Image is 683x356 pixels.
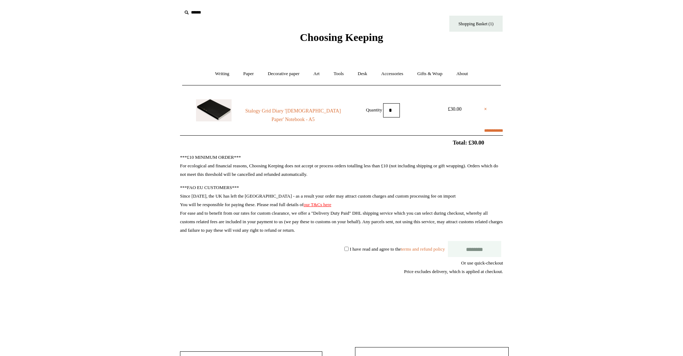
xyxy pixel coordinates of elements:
a: Art [307,64,326,83]
div: Price excludes delivery, which is applied at checkout. [180,267,503,276]
p: ***£10 MINIMUM ORDER*** For ecological and financial reasons, Choosing Keeping does not accept or... [180,153,503,179]
a: terms and refund policy [401,246,445,251]
a: Writing [209,64,236,83]
a: About [450,64,475,83]
a: × [484,105,487,114]
a: Decorative paper [261,64,306,83]
a: Choosing Keeping [300,37,383,42]
h2: Total: £30.00 [164,139,519,146]
div: £30.00 [439,105,471,114]
a: Tools [327,64,350,83]
a: Desk [351,64,374,83]
p: ***FAO EU CUSTOMERS*** Since [DATE], the UK has left the [GEOGRAPHIC_DATA] - as a result your ord... [180,183,503,235]
iframe: PayPal-paypal [450,302,503,321]
label: Quantity [366,107,382,112]
div: Or use quick-checkout [180,259,503,276]
a: our T&Cs here [303,202,331,207]
label: I have read and agree to the [350,246,445,251]
img: Stalogy Grid Diary 'Bible Paper' Notebook - A5 [196,99,232,121]
a: Shopping Basket (1) [449,16,503,32]
a: Stalogy Grid Diary '[DEMOGRAPHIC_DATA] Paper' Notebook - A5 [245,107,341,124]
a: Paper [237,64,260,83]
span: Choosing Keeping [300,31,383,43]
a: Accessories [375,64,410,83]
a: Gifts & Wrap [411,64,449,83]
